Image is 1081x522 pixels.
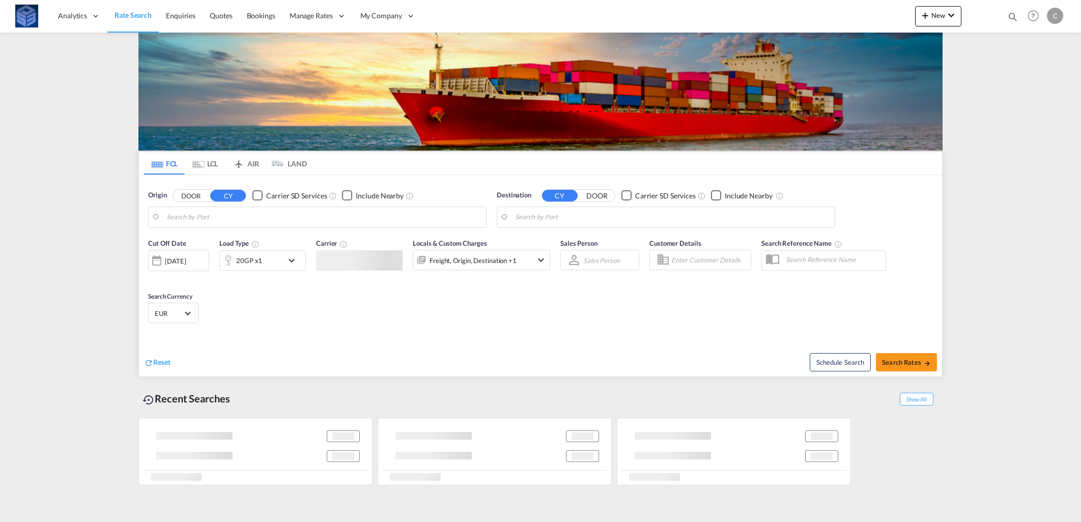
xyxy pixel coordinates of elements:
[251,240,260,248] md-icon: icon-information-outline
[413,239,487,247] span: Locals & Custom Charges
[166,11,195,20] span: Enquiries
[148,239,186,247] span: Cut Off Date
[219,239,260,247] span: Load Type
[360,11,402,21] span: My Company
[139,175,942,376] div: Origin DOOR CY Checkbox No InkUnchecked: Search for CY (Container Yard) services for all selected...
[210,190,246,201] button: CY
[579,190,615,201] button: DOOR
[497,190,531,200] span: Destination
[233,158,245,165] md-icon: icon-airplane
[252,190,327,201] md-checkbox: Checkbox No Ink
[900,393,933,405] span: Show All
[286,254,303,267] md-icon: icon-chevron-down
[153,358,170,366] span: Reset
[138,387,234,410] div: Recent Searches
[266,152,307,175] md-tab-item: LAND
[582,253,621,268] md-select: Sales Person
[834,240,842,248] md-icon: Your search will be saved by the below given name
[515,210,830,225] input: Search by Port
[225,152,266,175] md-tab-item: AIR
[339,240,348,248] md-icon: The selected Trucker/Carrierwill be displayed in the rate results If the rates are from another f...
[185,152,225,175] md-tab-item: LCL
[154,306,193,321] md-select: Select Currency: € EUREuro
[725,191,773,201] div: Include Nearby
[430,253,517,268] div: Freight Origin Destination Factory Stuffing
[290,11,333,21] span: Manage Rates
[621,190,696,201] md-checkbox: Checkbox No Ink
[1047,8,1063,24] div: C
[761,239,842,247] span: Search Reference Name
[781,252,886,267] input: Search Reference Name
[316,239,348,247] span: Carrier
[166,210,481,225] input: Search by Port
[635,191,696,201] div: Carrier SD Services
[148,270,156,284] md-datepicker: Select
[876,353,937,371] button: Search Ratesicon-arrow-right
[1007,11,1018,22] md-icon: icon-magnify
[173,190,209,201] button: DOOR
[698,192,706,200] md-icon: Unchecked: Search for CY (Container Yard) services for all selected carriers.Checked : Search for...
[560,239,598,247] span: Sales Person
[810,353,871,371] button: Note: By default Schedule search will only considerorigin ports, destination ports and cut off da...
[1025,7,1047,25] div: Help
[210,11,232,20] span: Quotes
[1007,11,1018,26] div: icon-magnify
[915,6,961,26] button: icon-plus 400-fgNewicon-chevron-down
[58,11,87,21] span: Analytics
[406,192,414,200] md-icon: Unchecked: Ignores neighbouring ports when fetching rates.Checked : Includes neighbouring ports w...
[115,11,152,19] span: Rate Search
[144,152,307,175] md-pagination-wrapper: Use the left and right arrow keys to navigate between tabs
[144,357,170,368] div: icon-refreshReset
[236,253,262,268] div: 20GP x1
[144,152,185,175] md-tab-item: FCL
[649,239,701,247] span: Customer Details
[919,9,931,21] md-icon: icon-plus 400-fg
[776,192,784,200] md-icon: Unchecked: Ignores neighbouring ports when fetching rates.Checked : Includes neighbouring ports w...
[165,256,186,266] div: [DATE]
[15,5,38,27] img: fff785d0086311efa2d3e168b14c2f64.png
[143,394,155,406] md-icon: icon-backup-restore
[148,250,209,271] div: [DATE]
[919,11,957,19] span: New
[671,252,748,268] input: Enter Customer Details
[329,192,337,200] md-icon: Unchecked: Search for CY (Container Yard) services for all selected carriers.Checked : Search for...
[924,360,931,367] md-icon: icon-arrow-right
[535,254,547,266] md-icon: icon-chevron-down
[266,191,327,201] div: Carrier SD Services
[138,33,943,151] img: LCL+%26+FCL+BACKGROUND.png
[342,190,404,201] md-checkbox: Checkbox No Ink
[144,358,153,367] md-icon: icon-refresh
[882,358,931,366] span: Search Rates
[148,293,192,300] span: Search Currency
[219,250,306,271] div: 20GP x1icon-chevron-down
[1025,7,1042,24] span: Help
[148,190,166,200] span: Origin
[413,250,550,270] div: Freight Origin Destination Factory Stuffingicon-chevron-down
[247,11,275,20] span: Bookings
[356,191,404,201] div: Include Nearby
[945,9,957,21] md-icon: icon-chevron-down
[542,190,578,201] button: CY
[155,309,183,318] span: EUR
[711,190,773,201] md-checkbox: Checkbox No Ink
